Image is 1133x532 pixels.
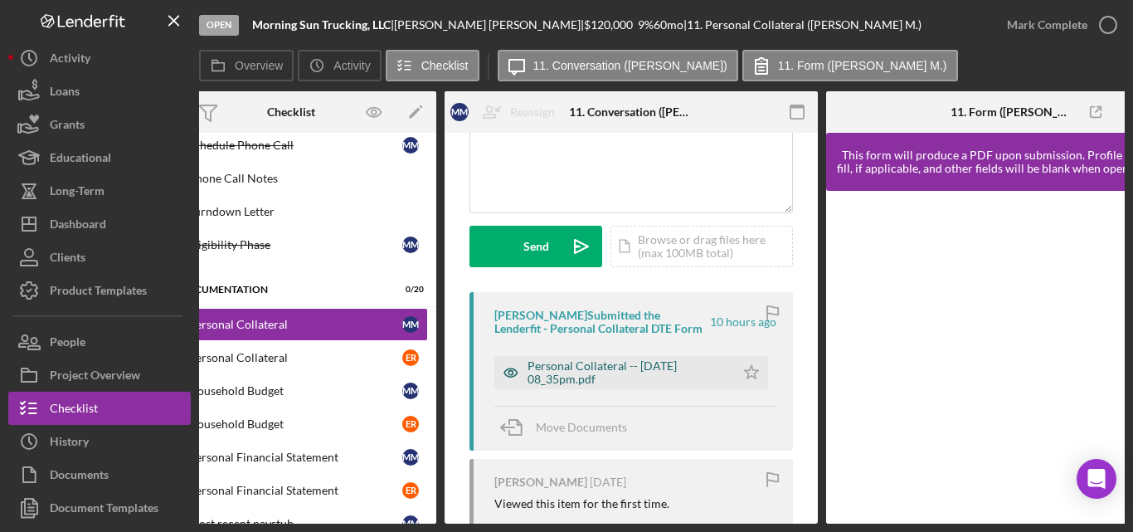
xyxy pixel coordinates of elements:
[951,105,1075,119] div: 11. Form ([PERSON_NAME] M.)
[523,226,549,267] div: Send
[50,458,109,495] div: Documents
[528,359,727,386] div: Personal Collateral -- [DATE] 08_35pm.pdf
[188,417,402,431] div: Household Budget
[494,497,669,510] div: Viewed this item for the first time.
[188,172,427,185] div: Phone Call Notes
[188,351,402,364] div: Personal Collateral
[267,105,315,119] div: Checklist
[8,359,191,392] button: Project Overview
[590,476,626,489] time: 2025-08-25 17:05
[50,425,89,462] div: History
[990,8,1125,41] button: Mark Complete
[402,237,419,253] div: M M
[188,318,402,331] div: Personal Collateral
[494,309,708,335] div: [PERSON_NAME] Submitted the Lenderfit - Personal Collateral DTE Form
[402,449,419,466] div: M M
[50,491,158,529] div: Document Templates
[154,374,428,408] a: Household BudgetMM
[252,18,394,32] div: |
[188,238,402,251] div: Eligibility Phase
[188,139,402,152] div: Schedule Phone Call
[8,458,191,491] button: Documents
[8,274,191,307] button: Product Templates
[533,59,727,72] label: 11. Conversation ([PERSON_NAME])
[50,325,85,363] div: People
[402,515,419,532] div: M M
[778,59,947,72] label: 11. Form ([PERSON_NAME] M.)
[188,451,402,464] div: Personal Financial Statement
[8,325,191,359] a: People
[402,316,419,333] div: M M
[498,50,738,81] button: 11. Conversation ([PERSON_NAME])
[154,441,428,474] a: Personal Financial StatementMM
[386,50,479,81] button: Checklist
[1077,459,1116,499] div: Open Intercom Messenger
[8,491,191,525] button: Document Templates
[402,482,419,499] div: E R
[402,349,419,366] div: E R
[154,308,428,341] a: Personal CollateralMM
[8,425,191,458] button: History
[402,137,419,154] div: M M
[188,384,402,398] div: Household Budget
[421,59,469,72] label: Checklist
[654,18,683,32] div: 60 mo
[333,59,370,72] label: Activity
[235,59,283,72] label: Overview
[469,226,602,267] button: Send
[402,416,419,432] div: E R
[298,50,381,81] button: Activity
[742,50,958,81] button: 11. Form ([PERSON_NAME] M.)
[442,95,571,129] button: MMReassign
[154,195,428,228] a: Turndown Letter
[154,474,428,507] a: Personal Financial StatementER
[683,18,921,32] div: | 11. Personal Collateral ([PERSON_NAME] M.)
[199,50,294,81] button: Overview
[179,285,382,295] div: Documentation
[188,205,427,218] div: Turndown Letter
[50,274,147,311] div: Product Templates
[8,392,191,425] button: Checklist
[450,103,469,121] div: M M
[154,228,428,261] a: Eligibility PhaseMM
[188,517,402,530] div: Most recent paystub
[50,359,140,396] div: Project Overview
[252,17,391,32] b: Morning Sun Trucking, LLC
[402,383,419,399] div: M M
[536,420,627,434] span: Move Documents
[394,285,424,295] div: 0 / 20
[154,408,428,441] a: Household BudgetER
[494,407,644,448] button: Move Documents
[1007,8,1087,41] div: Mark Complete
[154,341,428,374] a: Personal CollateralER
[188,484,402,497] div: Personal Financial Statement
[510,95,555,129] div: Reassign
[569,105,693,119] div: 11. Conversation ([PERSON_NAME])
